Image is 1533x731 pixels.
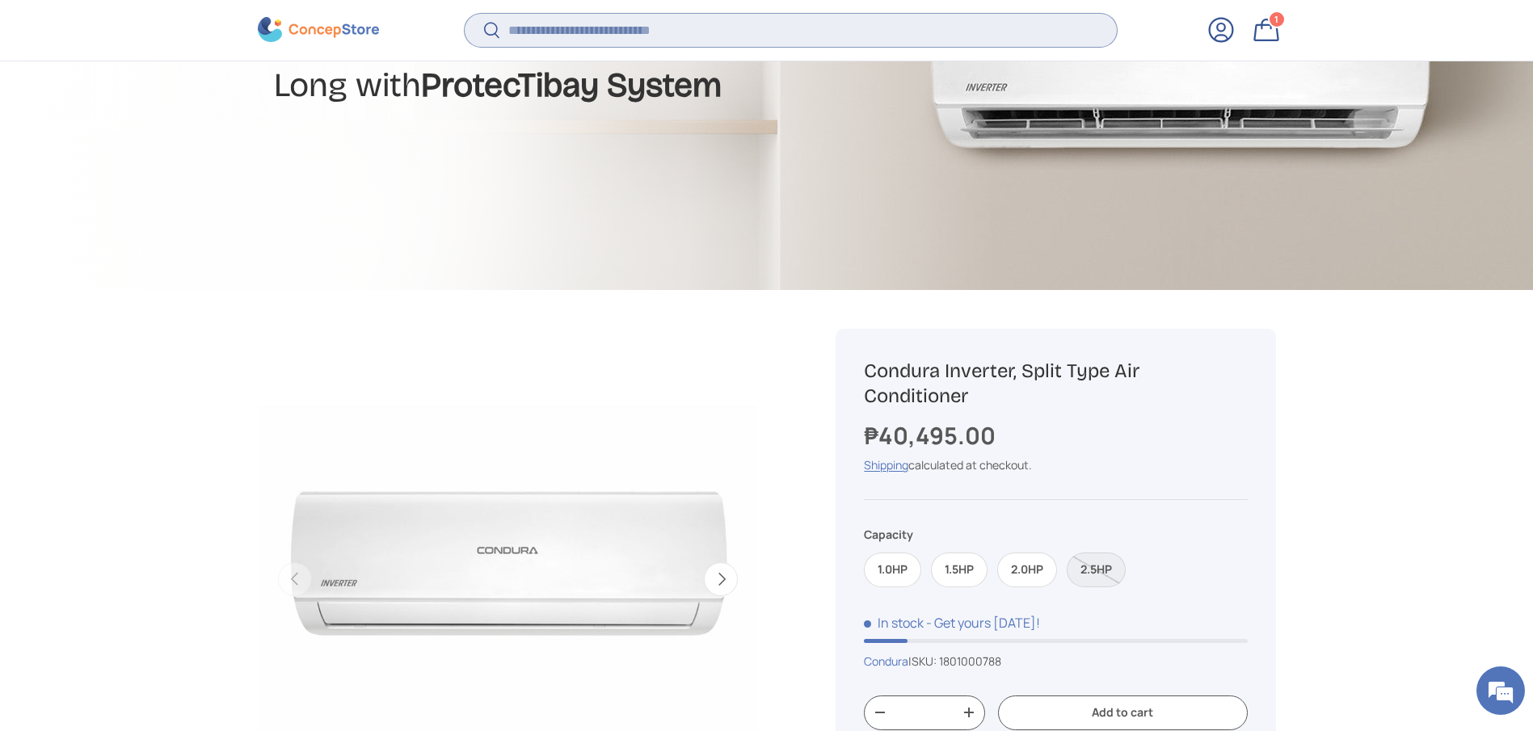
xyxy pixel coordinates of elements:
a: Condura [864,653,908,669]
span: 1 [1274,14,1278,26]
span: 1801000788 [939,653,1001,669]
p: - Get yours [DATE]! [926,614,1040,632]
button: Add to cart [998,695,1247,730]
div: calculated at checkout. [864,456,1247,473]
div: Minimize live chat window [265,8,304,47]
textarea: Type your message and hit 'Enter' [8,441,308,498]
h1: Condura Inverter, Split Type Air Conditioner [864,359,1247,409]
div: Chat with us now [84,90,272,111]
strong: ₱40,495.00 [864,419,1000,452]
img: ConcepStore [258,18,379,43]
span: SKU: [912,653,937,669]
a: Shipping [864,457,908,473]
label: Sold out [1067,552,1126,587]
legend: Capacity [864,526,913,543]
span: We're online! [94,204,223,367]
h2: Superior Technology that Lasts Long with [274,20,895,107]
strong: ProtecTibay System [421,65,722,105]
span: In stock [864,614,924,632]
span: | [908,653,1001,669]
